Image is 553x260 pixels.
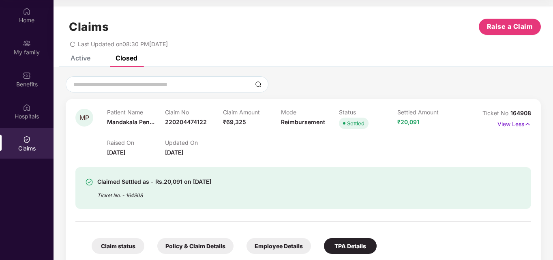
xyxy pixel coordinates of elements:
[107,139,165,146] p: Raised On
[479,19,541,35] button: Raise a Claim
[281,109,339,116] p: Mode
[324,238,377,254] div: TPA Details
[482,110,510,116] span: Ticket No
[79,114,89,121] span: MP
[70,41,75,47] span: redo
[23,39,31,47] img: svg+xml;base64,PHN2ZyB3aWR0aD0iMjAiIGhlaWdodD0iMjAiIHZpZXdCb3g9IjAgMCAyMCAyMCIgZmlsbD0ibm9uZSIgeG...
[223,109,281,116] p: Claim Amount
[255,81,261,88] img: svg+xml;base64,PHN2ZyBpZD0iU2VhcmNoLTMyeDMyIiB4bWxucz0iaHR0cDovL3d3dy53My5vcmcvMjAwMC9zdmciIHdpZH...
[246,238,311,254] div: Employee Details
[510,110,531,116] span: 164908
[107,109,165,116] p: Patient Name
[69,20,109,34] h1: Claims
[157,238,234,254] div: Policy & Claim Details
[165,139,223,146] p: Updated On
[85,178,93,186] img: svg+xml;base64,PHN2ZyBpZD0iU3VjY2Vzcy0zMngzMiIgeG1sbnM9Imh0dHA6Ly93d3cudzMub3JnLzIwMDAvc3ZnIiB3aW...
[223,118,246,125] span: ₹69,325
[397,109,455,116] p: Settled Amount
[347,119,364,127] div: Settled
[165,149,183,156] span: [DATE]
[107,118,154,125] span: Mandakala Pen...
[71,54,90,62] div: Active
[116,54,137,62] div: Closed
[107,149,125,156] span: [DATE]
[23,135,31,144] img: svg+xml;base64,PHN2ZyBpZD0iQ2xhaW0iIHhtbG5zPSJodHRwOi8vd3d3LnczLm9yZy8yMDAwL3N2ZyIgd2lkdGg9IjIwIi...
[92,238,144,254] div: Claim status
[165,109,223,116] p: Claim No
[23,71,31,80] img: svg+xml;base64,PHN2ZyBpZD0iQmVuZWZpdHMiIHhtbG5zPSJodHRwOi8vd3d3LnczLm9yZy8yMDAwL3N2ZyIgd2lkdGg9Ij...
[487,21,533,32] span: Raise a Claim
[339,109,397,116] p: Status
[97,177,211,187] div: Claimed Settled as - Rs.20,091 on [DATE]
[497,118,531,129] p: View Less
[524,120,531,129] img: svg+xml;base64,PHN2ZyB4bWxucz0iaHR0cDovL3d3dy53My5vcmcvMjAwMC9zdmciIHdpZHRoPSIxNyIgaGVpZ2h0PSIxNy...
[23,103,31,112] img: svg+xml;base64,PHN2ZyBpZD0iSG9zcGl0YWxzIiB4bWxucz0iaHR0cDovL3d3dy53My5vcmcvMjAwMC9zdmciIHdpZHRoPS...
[281,118,325,125] span: Reimbursement
[23,7,31,15] img: svg+xml;base64,PHN2ZyBpZD0iSG9tZSIgeG1sbnM9Imh0dHA6Ly93d3cudzMub3JnLzIwMDAvc3ZnIiB3aWR0aD0iMjAiIG...
[78,41,168,47] span: Last Updated on 08:30 PM[DATE]
[97,187,211,199] div: Ticket No. - 164908
[397,118,419,125] span: ₹20,091
[165,118,207,125] span: 220204474122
